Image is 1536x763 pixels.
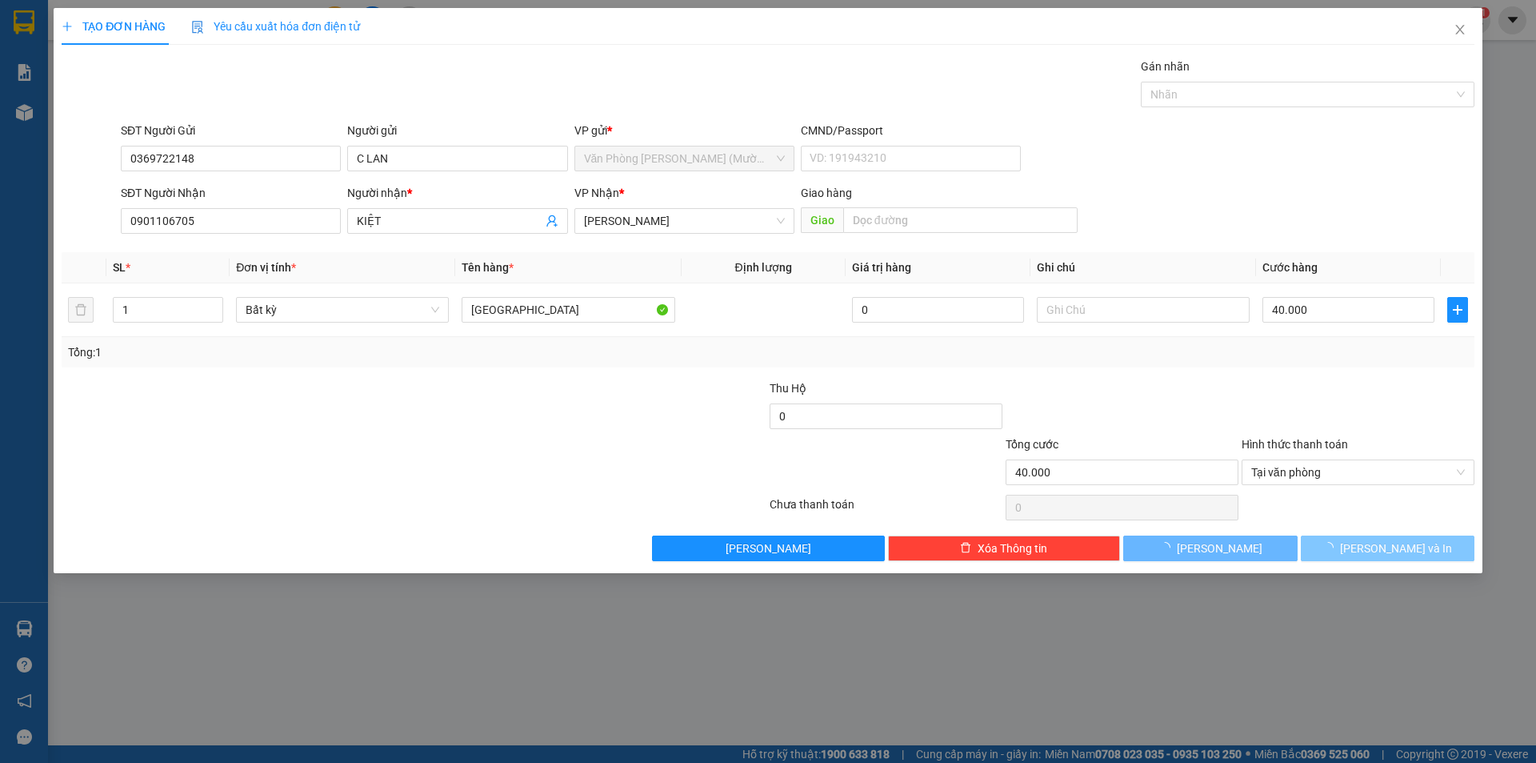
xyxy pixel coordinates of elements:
[236,261,296,274] span: Đơn vị tính
[182,61,268,74] b: [DOMAIN_NAME]
[191,21,204,34] img: icon
[726,540,811,557] span: [PERSON_NAME]
[347,184,567,202] div: Người nhận
[770,382,806,395] span: Thu Hộ
[852,261,911,274] span: Giá trị hàng
[652,536,885,561] button: [PERSON_NAME]
[1438,8,1482,53] button: Close
[347,122,567,139] div: Người gửi
[130,23,180,126] b: BIÊN NHẬN GỬI HÀNG
[1177,540,1262,557] span: [PERSON_NAME]
[1030,252,1256,283] th: Ghi chú
[462,297,674,323] input: VD: Bàn, Ghế
[978,540,1047,557] span: Xóa Thông tin
[801,207,843,233] span: Giao
[1322,542,1340,553] span: loading
[68,297,94,323] button: delete
[121,122,341,139] div: SĐT Người Gửi
[68,343,593,361] div: Tổng: 1
[852,297,1024,323] input: 0
[20,20,100,100] img: logo.jpg
[574,122,794,139] div: VP gửi
[574,187,619,199] span: VP Nhận
[1037,297,1250,323] input: Ghi Chú
[1262,261,1318,274] span: Cước hàng
[1447,297,1468,323] button: plus
[584,147,785,171] span: Văn Phòng Trần Phú (Mường Thanh)
[1159,542,1177,553] span: loading
[246,298,439,322] span: Bất kỳ
[1340,540,1452,557] span: [PERSON_NAME] và In
[735,261,792,274] span: Định lượng
[546,215,558,227] span: user-add
[1123,536,1297,561] button: [PERSON_NAME]
[62,20,166,33] span: TẠO ĐƠN HÀNG
[62,21,73,32] span: plus
[222,20,260,58] img: logo.jpg
[1242,438,1348,451] label: Hình thức thanh toán
[1301,536,1474,561] button: [PERSON_NAME] và In
[462,261,514,274] span: Tên hàng
[960,542,971,555] span: delete
[584,209,785,233] span: Phạm Ngũ Lão
[843,207,1078,233] input: Dọc đường
[1454,23,1466,36] span: close
[182,76,268,96] li: (c) 2017
[191,20,360,33] span: Yêu cầu xuất hóa đơn điện tử
[1006,438,1058,451] span: Tổng cước
[1141,60,1190,73] label: Gán nhãn
[888,536,1121,561] button: deleteXóa Thông tin
[768,496,1004,524] div: Chưa thanh toán
[1448,303,1467,316] span: plus
[1251,460,1465,484] span: Tại văn phòng
[801,187,852,199] span: Giao hàng
[113,261,126,274] span: SL
[121,184,341,202] div: SĐT Người Nhận
[801,122,1021,139] div: CMND/Passport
